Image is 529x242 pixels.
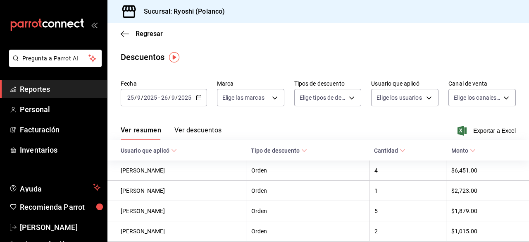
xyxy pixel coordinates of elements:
[20,84,100,95] span: Reportes
[127,94,134,101] input: --
[374,147,405,154] span: Cantidad
[121,126,222,140] div: navigation tabs
[246,221,369,242] th: Orden
[459,126,516,136] button: Exportar a Excel
[451,147,476,154] span: Monto
[171,94,175,101] input: --
[217,81,284,86] label: Marca
[22,54,89,63] span: Pregunta a Parrot AI
[446,181,529,201] th: $2,723.00
[9,50,102,67] button: Pregunta a Parrot AI
[175,94,178,101] span: /
[20,222,100,233] span: [PERSON_NAME]
[454,93,500,102] span: Elige los canales de venta
[300,93,346,102] span: Elige tipos de descuento
[137,94,141,101] input: --
[168,94,171,101] span: /
[369,181,446,201] th: 1
[137,7,225,17] h3: Sucursal: Ryoshi (Polanco)
[448,81,516,86] label: Canal de venta
[91,22,98,28] button: open_drawer_menu
[376,93,422,102] span: Elige los usuarios
[446,161,529,181] th: $6,451.00
[222,93,264,102] span: Elige las marcas
[446,221,529,242] th: $1,015.00
[107,181,246,201] th: [PERSON_NAME]
[251,147,307,154] span: Tipo de descuento
[20,182,90,192] span: Ayuda
[369,221,446,242] th: 2
[121,30,163,38] button: Regresar
[246,161,369,181] th: Orden
[141,94,143,101] span: /
[20,124,100,135] span: Facturación
[371,81,438,86] label: Usuario que aplicó
[121,81,207,86] label: Fecha
[121,147,177,154] span: Usuario que aplicó
[369,161,446,181] th: 4
[446,201,529,221] th: $1,879.00
[20,201,100,213] span: Recomienda Parrot
[136,30,163,38] span: Regresar
[121,126,161,140] button: Ver resumen
[158,94,160,101] span: -
[143,94,157,101] input: ----
[20,104,100,115] span: Personal
[294,81,362,86] label: Tipos de descuento
[178,94,192,101] input: ----
[121,51,164,63] div: Descuentos
[134,94,137,101] span: /
[246,181,369,201] th: Orden
[107,161,246,181] th: [PERSON_NAME]
[369,201,446,221] th: 5
[107,201,246,221] th: [PERSON_NAME]
[246,201,369,221] th: Orden
[107,221,246,242] th: [PERSON_NAME]
[174,126,222,140] button: Ver descuentos
[161,94,168,101] input: --
[169,52,179,62] img: Tooltip marker
[20,144,100,156] span: Inventarios
[6,60,102,69] a: Pregunta a Parrot AI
